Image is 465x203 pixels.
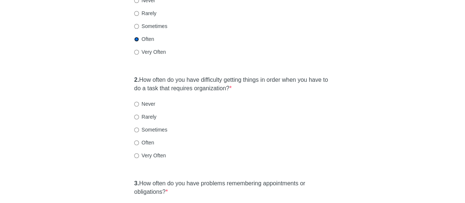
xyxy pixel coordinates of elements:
input: Sometimes [134,24,139,29]
label: How often do you have difficulty getting things in order when you have to do a task that requires... [134,76,331,93]
label: Sometimes [134,22,167,30]
label: Very Often [134,48,166,56]
label: Never [134,100,155,108]
input: Rarely [134,115,139,119]
label: Sometimes [134,126,167,133]
strong: 2. [134,77,139,83]
label: Very Often [134,152,166,159]
label: Often [134,35,154,43]
input: Often [134,37,139,42]
input: Often [134,140,139,145]
strong: 3. [134,180,139,186]
input: Very Often [134,153,139,158]
label: Often [134,139,154,146]
label: Rarely [134,113,156,120]
input: Rarely [134,11,139,16]
input: Sometimes [134,127,139,132]
input: Very Often [134,50,139,55]
input: Never [134,102,139,106]
label: How often do you have problems remembering appointments or obligations? [134,179,331,196]
label: Rarely [134,10,156,17]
